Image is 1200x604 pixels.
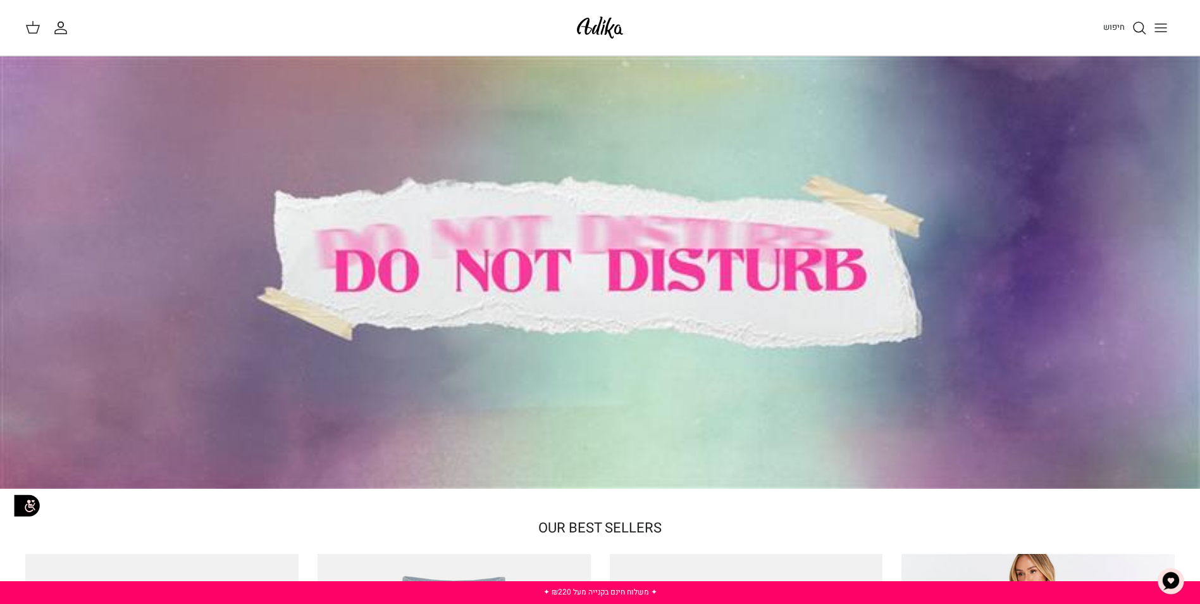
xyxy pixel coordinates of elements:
[1152,562,1190,600] button: צ'אט
[1103,20,1147,35] a: חיפוש
[543,586,657,598] a: ✦ משלוח חינם בקנייה מעל ₪220 ✦
[573,13,627,42] img: Adika IL
[538,518,662,538] a: OUR BEST SELLERS
[1103,21,1125,33] span: חיפוש
[9,488,44,523] img: accessibility_icon02.svg
[1147,14,1175,42] button: Toggle menu
[53,20,73,35] a: החשבון שלי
